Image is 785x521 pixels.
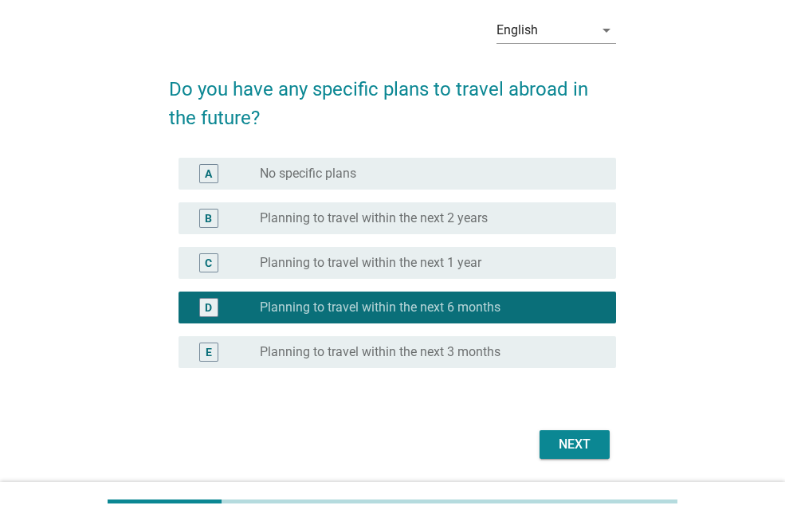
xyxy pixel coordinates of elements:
label: Planning to travel within the next 3 months [260,344,500,360]
button: Next [540,430,610,459]
div: B [205,210,212,226]
h2: Do you have any specific plans to travel abroad in the future? [169,59,616,132]
div: C [205,254,212,271]
div: D [205,299,212,315]
label: Planning to travel within the next 2 years [260,210,488,226]
label: No specific plans [260,166,356,182]
label: Planning to travel within the next 6 months [260,300,500,315]
div: A [205,165,212,182]
div: Next [552,435,597,454]
i: arrow_drop_down [597,21,616,40]
div: E [206,343,212,360]
label: Planning to travel within the next 1 year [260,255,481,271]
div: English [497,23,538,37]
